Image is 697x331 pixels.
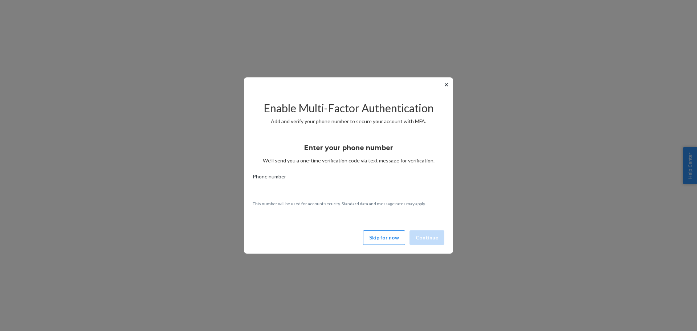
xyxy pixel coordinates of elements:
[409,230,444,245] button: Continue
[253,137,444,164] div: We’ll send you a one-time verification code via text message for verification.
[253,118,444,125] p: Add and verify your phone number to secure your account with MFA.
[304,143,393,153] h3: Enter your phone number
[443,80,450,89] button: ✕
[253,102,444,114] h2: Enable Multi-Factor Authentication
[253,201,444,207] p: This number will be used for account security. Standard data and message rates may apply.
[253,173,286,183] span: Phone number
[363,230,405,245] button: Skip for now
